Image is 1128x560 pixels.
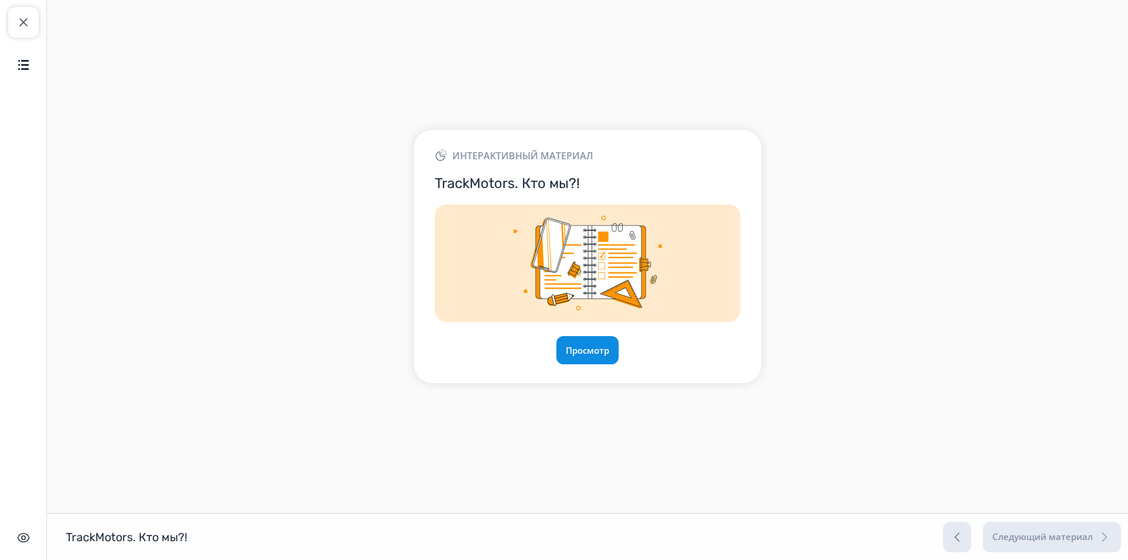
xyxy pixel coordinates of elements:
[435,175,740,193] h3: TrackMotors. Кто мы?!
[556,336,619,364] button: Просмотр
[435,149,740,163] div: Интерактивный материал
[16,531,31,545] img: Скрыть интерфейс
[66,529,187,545] h1: TrackMotors. Кто мы?!
[16,58,31,72] img: Содержание
[435,204,740,322] img: Img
